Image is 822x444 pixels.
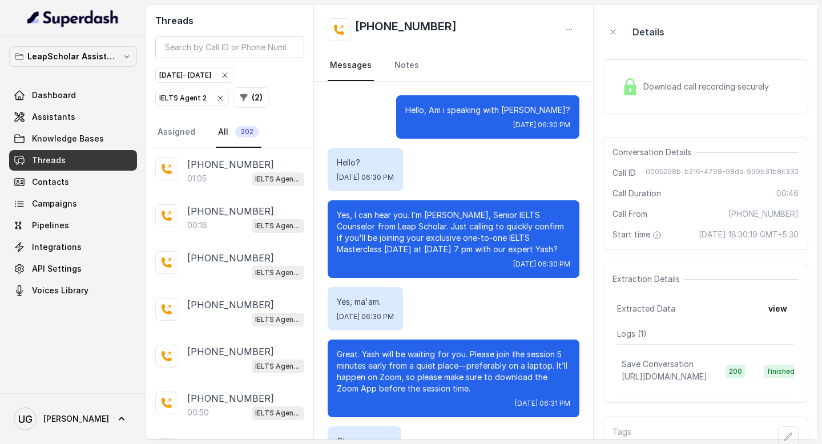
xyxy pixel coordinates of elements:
p: [PHONE_NUMBER] [187,298,274,312]
p: LeapScholar Assistant [27,50,119,63]
p: Great. Yash will be waiting for you. Please join the session 5 minutes early from a quiet place—p... [337,349,570,394]
p: 00:50 [187,407,209,418]
span: Assistants [32,111,75,123]
span: Extracted Data [617,303,675,314]
p: IELTS Agent 2 [255,314,301,325]
p: IELTS Agent 2 [255,407,301,419]
span: 200 [726,365,746,378]
text: UG [18,413,33,425]
p: [PHONE_NUMBER] [187,391,274,405]
a: Assistants [9,107,137,127]
span: Contacts [32,176,69,188]
span: [PERSON_NAME] [43,413,109,425]
span: [DATE] 06:30 PM [513,260,570,269]
p: IELTS Agent 2 [255,267,301,278]
h2: Threads [155,14,304,27]
p: Yes, ma'am. [337,296,394,308]
img: Lock Icon [622,78,639,95]
a: Campaigns [9,193,137,214]
p: [PHONE_NUMBER] [187,345,274,358]
span: Threads [32,155,66,166]
span: Campaigns [32,198,77,209]
a: Voices Library [9,280,137,301]
span: Dashboard [32,90,76,101]
a: Knowledge Bases [9,128,137,149]
p: Hello, Am i speaking with [PERSON_NAME]? [405,104,570,116]
a: Dashboard [9,85,137,106]
span: [PHONE_NUMBER] [728,208,799,220]
button: IELTS Agent 2 [155,91,229,106]
p: Logs ( 1 ) [617,328,794,340]
button: view [761,298,794,319]
p: [PHONE_NUMBER] [187,204,274,218]
span: Call ID [613,167,636,179]
a: Assigned [155,117,198,148]
span: [URL][DOMAIN_NAME] [622,372,707,381]
p: IELTS Agent 2 [255,361,301,372]
span: [DATE] 06:30 PM [337,312,394,321]
p: [PHONE_NUMBER] [187,158,274,171]
a: API Settings [9,259,137,279]
span: [DATE] 18:30:19 GMT+5:30 [699,229,799,240]
span: Pipelines [32,220,69,231]
span: [DATE] 06:30 PM [337,173,394,182]
span: Call From [613,208,647,220]
a: Notes [392,50,421,81]
p: 00:16 [187,220,207,231]
h2: [PHONE_NUMBER] [355,18,457,41]
span: Knowledge Bases [32,133,104,144]
button: LeapScholar Assistant [9,46,137,67]
span: Extraction Details [613,273,684,285]
button: [DATE]- [DATE] [155,68,233,83]
p: Hello? [337,157,394,168]
span: 202 [235,126,259,138]
img: light.svg [27,9,119,27]
span: 0005298b-b216-4798-98da-999b31b8c332 [646,167,799,179]
nav: Tabs [155,117,304,148]
span: Conversation Details [613,147,696,158]
a: Messages [328,50,374,81]
div: [DATE] - [DATE] [159,70,229,81]
span: Integrations [32,241,82,253]
span: finished [764,365,798,378]
input: Search by Call ID or Phone Number [155,37,304,58]
p: 01:05 [187,173,207,184]
a: Threads [9,150,137,171]
span: [DATE] 06:30 PM [513,120,570,130]
a: Integrations [9,237,137,257]
a: Contacts [9,172,137,192]
span: API Settings [32,263,82,275]
div: IELTS Agent 2 [159,92,225,104]
span: 00:46 [776,188,799,199]
p: Yes, I can hear you. I’m [PERSON_NAME], Senior IELTS Counselor from Leap Scholar. Just calling to... [337,209,570,255]
button: (2) [233,87,269,108]
p: IELTS Agent 2 [255,173,301,185]
span: Voices Library [32,285,88,296]
span: Download call recording securely [643,81,773,92]
span: Start time [613,229,664,240]
p: IELTS Agent 2 [255,220,301,232]
a: [PERSON_NAME] [9,403,137,435]
span: Call Duration [613,188,661,199]
p: [PHONE_NUMBER] [187,251,274,265]
nav: Tabs [328,50,579,81]
a: Pipelines [9,215,137,236]
a: All202 [216,117,261,148]
p: Details [632,25,664,39]
span: [DATE] 06:31 PM [515,399,570,408]
p: Save Conversation [622,358,694,370]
